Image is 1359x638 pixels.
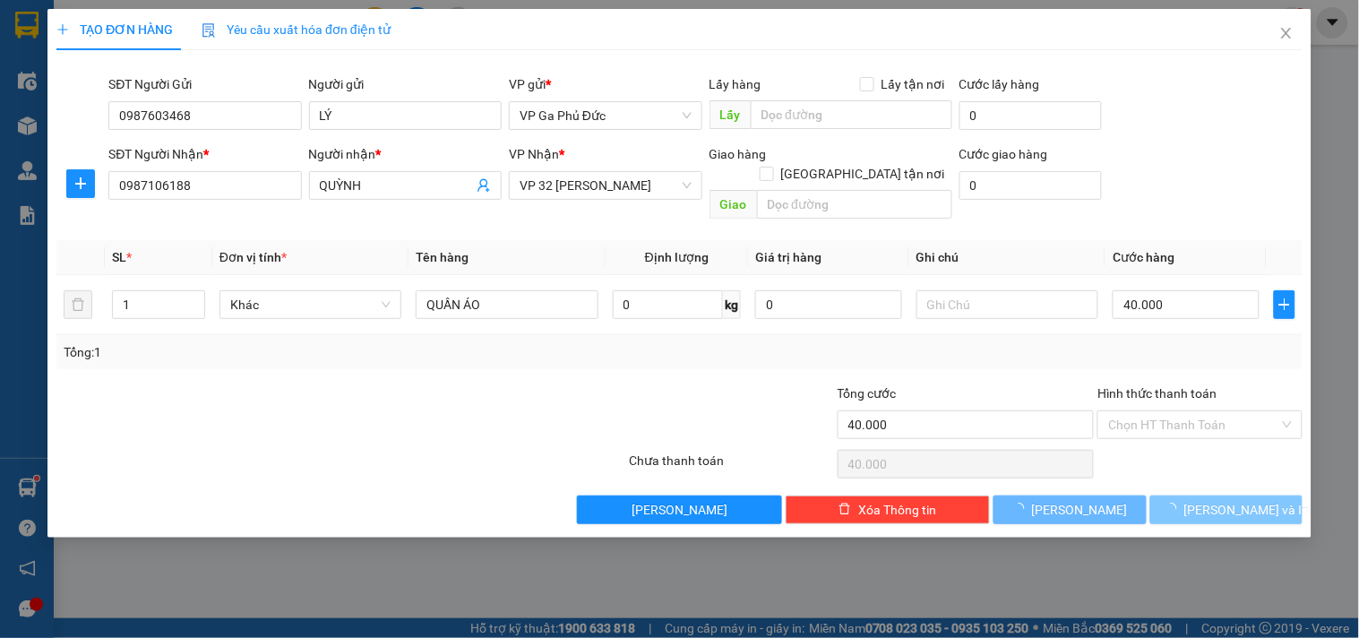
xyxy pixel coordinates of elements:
span: Tên hàng [416,250,469,264]
label: Cước lấy hàng [959,77,1040,91]
span: loading [1165,503,1184,515]
button: deleteXóa Thông tin [786,496,990,524]
span: Lấy hàng [710,77,761,91]
button: delete [64,290,92,319]
input: VD: Bàn, Ghế [416,290,598,319]
button: [PERSON_NAME] [993,496,1146,524]
span: loading [1012,503,1032,515]
span: plus [1275,297,1294,312]
span: Xóa Thông tin [858,500,936,520]
span: VP Ga Phủ Đức [520,102,691,129]
button: Close [1261,9,1312,59]
button: [PERSON_NAME] và In [1150,496,1303,524]
input: Dọc đường [751,100,952,129]
div: VP gửi [509,74,701,94]
span: SL [112,250,126,264]
input: 0 [755,290,902,319]
div: Chưa thanh toán [627,451,835,482]
input: Cước lấy hàng [959,101,1103,130]
label: Cước giao hàng [959,147,1048,161]
span: VP 32 Mạc Thái Tổ [520,172,691,199]
span: [PERSON_NAME] [632,500,727,520]
span: Giao [710,190,757,219]
span: Khác [230,291,391,318]
div: Người nhận [309,144,502,164]
input: Dọc đường [757,190,952,219]
span: [PERSON_NAME] [1032,500,1128,520]
span: user-add [477,178,491,193]
th: Ghi chú [909,240,1105,275]
div: SĐT Người Nhận [108,144,301,164]
span: Đơn vị tính [219,250,287,264]
span: VP Nhận [509,147,559,161]
span: Tổng cước [838,386,897,401]
span: [GEOGRAPHIC_DATA] tận nơi [774,164,952,184]
span: Định lượng [645,250,709,264]
span: close [1279,26,1294,40]
span: [PERSON_NAME] và In [1184,500,1310,520]
input: Ghi Chú [916,290,1098,319]
span: Lấy [710,100,751,129]
span: plus [67,177,94,191]
span: Giá trị hàng [755,250,821,264]
span: TẠO ĐƠN HÀNG [56,22,173,37]
span: Yêu cầu xuất hóa đơn điện tử [202,22,391,37]
div: Người gửi [309,74,502,94]
span: Cước hàng [1113,250,1174,264]
span: kg [723,290,741,319]
span: Giao hàng [710,147,767,161]
span: delete [839,503,851,517]
button: plus [1274,290,1295,319]
div: SĐT Người Gửi [108,74,301,94]
label: Hình thức thanh toán [1097,386,1217,401]
div: Tổng: 1 [64,342,526,362]
input: Cước giao hàng [959,171,1103,200]
img: icon [202,23,216,38]
button: [PERSON_NAME] [577,496,781,524]
button: plus [66,169,95,198]
span: plus [56,23,69,36]
span: Lấy tận nơi [874,74,952,94]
